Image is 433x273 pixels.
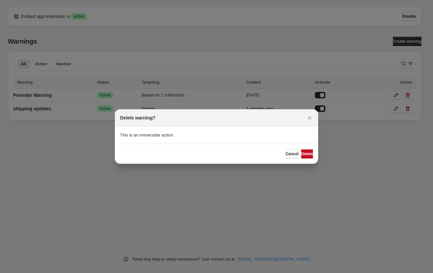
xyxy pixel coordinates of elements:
button: Delete [301,149,313,158]
p: This is an irreversible action. [120,132,313,138]
span: Delete [301,151,313,157]
button: Close [305,113,314,122]
h2: Delete warning? [120,115,155,121]
span: Cancel [286,151,299,157]
button: Cancel [286,149,299,158]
